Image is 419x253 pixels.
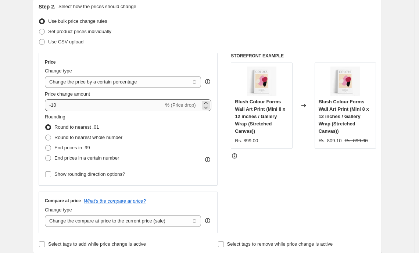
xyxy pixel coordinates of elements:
span: Round to nearest whole number [54,135,122,140]
img: 48_f7c7588b-671d-4230-b2f1-7db2b28ae3a1_80x.jpg [330,67,360,96]
span: Rounding [45,114,65,120]
button: What's the compare at price? [84,198,146,204]
span: Change type [45,207,72,213]
span: Select tags to remove while price change is active [227,241,333,247]
span: Blush Colour Forms Wall Art Print (Mini 8 x 12 inches / Gallery Wrap (Stretched Canvas)) [235,99,285,134]
span: Rs. 899.00 [235,138,258,143]
h2: Step 2. [39,3,55,10]
img: 48_f7c7588b-671d-4230-b2f1-7db2b28ae3a1_80x.jpg [247,67,276,96]
div: help [204,78,211,85]
span: % (Price drop) [165,102,196,108]
span: Set product prices individually [48,29,111,34]
input: -15 [45,99,164,111]
span: Blush Colour Forms Wall Art Print (Mini 8 x 12 inches / Gallery Wrap (Stretched Canvas)) [319,99,369,134]
span: Round to nearest .01 [54,124,99,130]
h3: Compare at price [45,198,81,204]
h3: Price [45,59,55,65]
div: help [204,217,211,224]
h6: STOREFRONT EXAMPLE [231,53,376,59]
span: Use CSV upload [48,39,83,44]
span: Change type [45,68,72,74]
p: Select how the prices should change [58,3,136,10]
span: Price change amount [45,91,90,97]
span: Use bulk price change rules [48,18,107,24]
span: End prices in .99 [54,145,90,150]
span: Rs. 809.10 [319,138,342,143]
span: Rs. 899.00 [345,138,368,143]
span: Show rounding direction options? [54,171,125,177]
span: Select tags to add while price change is active [48,241,146,247]
span: End prices in a certain number [54,155,119,161]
